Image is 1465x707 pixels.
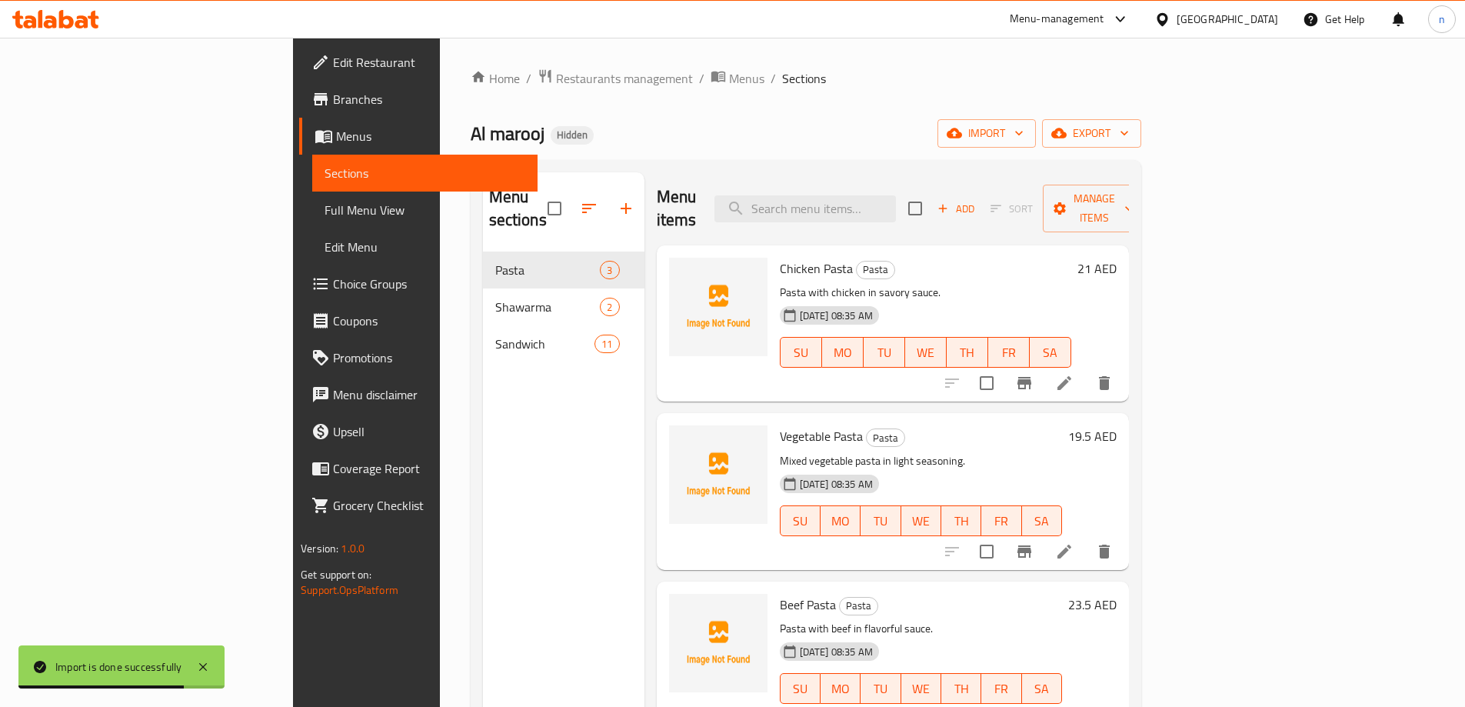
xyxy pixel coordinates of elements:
span: Vegetable Pasta [780,425,863,448]
span: [DATE] 08:35 AM [794,477,879,492]
span: TH [953,342,982,364]
button: import [937,119,1036,148]
button: delete [1086,365,1123,402]
a: Menu disclaimer [299,376,538,413]
div: items [594,335,619,353]
button: Manage items [1043,185,1146,232]
span: SU [787,342,816,364]
a: Menus [299,118,538,155]
span: Sections [325,164,525,182]
span: Sandwich [495,335,595,353]
nav: breadcrumb [471,68,1141,88]
button: SU [780,505,821,536]
span: Select to update [971,535,1003,568]
div: Pasta [839,597,878,615]
img: Chicken Pasta [669,258,767,356]
div: Pasta3 [483,252,644,288]
span: Pasta [867,429,904,447]
h6: 23.5 AED [1068,594,1117,615]
span: SA [1028,678,1056,700]
button: export [1042,119,1141,148]
span: [DATE] 08:35 AM [794,308,879,323]
button: Branch-specific-item [1006,365,1043,402]
span: Restaurants management [556,69,693,88]
span: Pasta [840,597,877,615]
div: Hidden [551,126,594,145]
span: Coupons [333,312,525,330]
span: 3 [601,263,618,278]
span: Choice Groups [333,275,525,293]
span: Select section [899,192,931,225]
button: delete [1086,533,1123,570]
button: TH [941,673,981,704]
span: Edit Menu [325,238,525,256]
span: Branches [333,90,525,108]
button: FR [981,505,1021,536]
span: Menu disclaimer [333,385,525,404]
span: WE [907,510,935,532]
span: WE [911,342,941,364]
button: Branch-specific-item [1006,533,1043,570]
a: Edit Restaurant [299,44,538,81]
button: SU [780,337,822,368]
span: Version: [301,539,338,559]
a: Restaurants management [538,68,693,88]
span: SU [787,678,814,700]
span: TH [947,510,975,532]
div: Pasta [856,261,895,279]
span: TU [867,510,894,532]
div: Shawarma [495,298,601,316]
li: / [699,69,704,88]
img: Beef Pasta [669,594,767,692]
span: Pasta [495,261,601,279]
button: Add section [608,190,644,227]
a: Full Menu View [312,192,538,228]
a: Sections [312,155,538,192]
p: Pasta with beef in flavorful sauce. [780,619,1062,639]
span: Menus [336,127,525,145]
button: TH [941,505,981,536]
button: WE [905,337,947,368]
span: Sort sections [571,190,608,227]
div: items [600,261,619,279]
button: SA [1030,337,1071,368]
div: [GEOGRAPHIC_DATA] [1177,11,1278,28]
div: Sandwich11 [483,325,644,362]
span: MO [827,510,854,532]
span: import [950,124,1024,143]
span: Full Menu View [325,201,525,219]
div: Import is done successfully [55,659,181,675]
span: 11 [595,337,618,352]
span: MO [828,342,857,364]
button: FR [981,673,1021,704]
img: Vegetable Pasta [669,425,767,524]
button: Add [931,197,981,221]
span: [DATE] 08:35 AM [794,645,879,659]
a: Grocery Checklist [299,487,538,524]
a: Support.OpsPlatform [301,580,398,600]
span: 1.0.0 [341,539,365,559]
span: TH [947,678,975,700]
span: SA [1028,510,1056,532]
span: Grocery Checklist [333,496,525,515]
span: TU [867,678,894,700]
button: TU [861,505,901,536]
input: search [714,195,896,222]
a: Promotions [299,339,538,376]
span: Pasta [857,261,894,278]
h2: Menu items [657,185,697,232]
button: TU [861,673,901,704]
div: Menu-management [1010,10,1104,28]
span: Beef Pasta [780,593,836,616]
span: Select to update [971,367,1003,399]
span: Upsell [333,422,525,441]
button: MO [822,337,864,368]
a: Coverage Report [299,450,538,487]
span: 2 [601,300,618,315]
span: Add item [931,197,981,221]
button: SU [780,673,821,704]
h6: 19.5 AED [1068,425,1117,447]
span: Sections [782,69,826,88]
